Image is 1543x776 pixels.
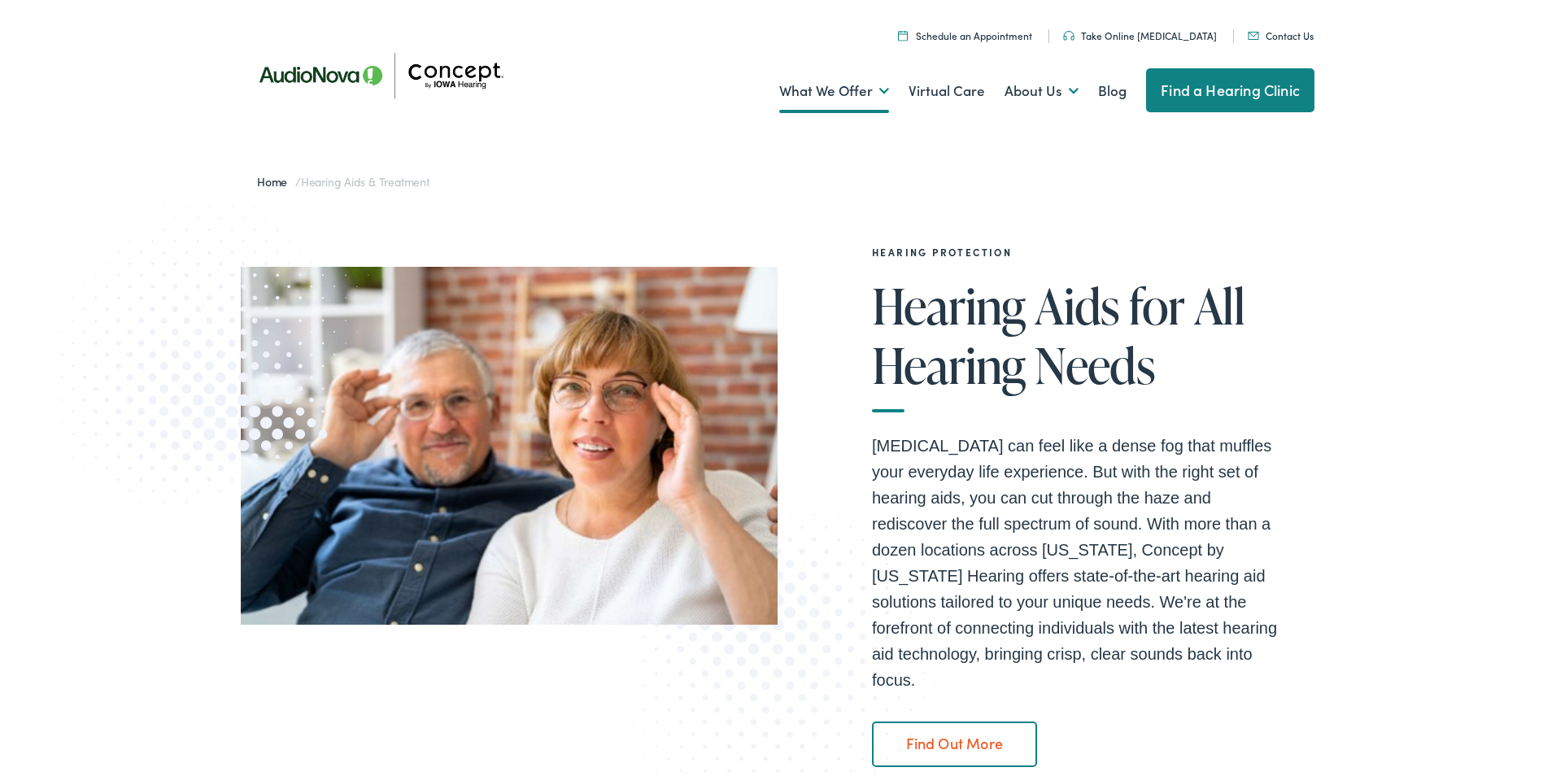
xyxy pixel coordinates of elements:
a: Contact Us [1248,25,1314,39]
a: About Us [1005,58,1079,118]
img: utility icon [1063,28,1074,37]
span: Hearing [872,335,1026,389]
span: All [1194,276,1244,329]
img: A calendar icon to schedule an appointment at Concept by Iowa Hearing. [898,27,908,37]
a: What We Offer [779,58,889,118]
span: Hearing Aids & Treatment [301,170,429,186]
a: Virtual Care [909,58,985,118]
a: Blog [1098,58,1127,118]
span: / [257,170,429,186]
a: Schedule an Appointment [898,25,1032,39]
span: for [1129,276,1184,329]
a: Find Out More [872,718,1037,764]
p: [MEDICAL_DATA] can feel like a dense fog that muffles your everyday life experience. But with the... [872,429,1287,690]
span: Hearing [872,276,1026,329]
span: Aids [1035,276,1120,329]
a: Find a Hearing Clinic [1146,65,1314,109]
a: Take Online [MEDICAL_DATA] [1063,25,1217,39]
span: Needs [1035,335,1155,389]
img: utility icon [1248,28,1259,37]
h2: Hearing Protection [872,243,1287,255]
